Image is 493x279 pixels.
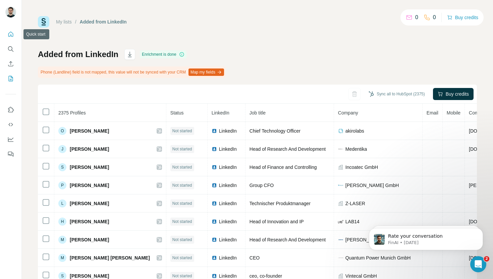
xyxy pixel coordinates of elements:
[58,127,66,135] div: O
[364,89,429,99] button: Sync all to HubSpot (2375)
[172,164,192,170] span: Not started
[5,28,16,40] button: Quick start
[58,181,66,189] div: P
[170,110,184,115] span: Status
[250,128,300,134] span: Chief Technology Officer
[70,200,109,207] span: [PERSON_NAME]
[58,254,66,262] div: M
[58,199,66,207] div: L
[338,110,358,115] span: Company
[58,236,66,244] div: M
[219,236,237,243] span: LinkedIn
[338,183,343,188] img: company-logo
[345,128,364,134] span: akirolabs
[427,110,438,115] span: Email
[140,50,186,58] div: Enrichment is done
[250,201,311,206] span: Technischer Produktmanager
[70,164,109,171] span: [PERSON_NAME]
[447,13,478,22] button: Buy credits
[172,273,192,279] span: Not started
[38,16,49,28] img: Surfe Logo
[415,13,418,21] p: 0
[338,128,343,134] img: company-logo
[70,236,109,243] span: [PERSON_NAME]
[250,255,260,261] span: CEO
[250,183,274,188] span: Group CFO
[212,146,217,152] img: LinkedIn logo
[212,273,217,279] img: LinkedIn logo
[345,146,367,152] span: Medentika
[172,200,192,206] span: Not started
[345,164,378,171] span: Incoatec GmbH
[75,18,76,25] li: /
[219,182,237,189] span: LinkedIn
[5,58,16,70] button: Enrich CSV
[212,219,217,224] img: LinkedIn logo
[338,219,343,224] img: company-logo
[212,110,229,115] span: LinkedIn
[38,66,225,78] div: Phone (Landline) field is not mapped, this value will not be synced with your CRM
[5,119,16,131] button: Use Surfe API
[433,13,436,21] p: 0
[212,201,217,206] img: LinkedIn logo
[172,128,192,134] span: Not started
[345,218,360,225] span: LAB14
[433,88,474,100] button: Buy credits
[172,219,192,225] span: Not started
[345,200,365,207] span: Z-LASER
[219,200,237,207] span: LinkedIn
[250,219,304,224] span: Head of Innovation and IP
[58,110,86,115] span: 2375 Profiles
[212,237,217,242] img: LinkedIn logo
[219,254,237,261] span: LinkedIn
[219,164,237,171] span: LinkedIn
[338,237,343,242] img: company-logo
[212,255,217,261] img: LinkedIn logo
[58,218,66,226] div: H
[250,237,326,242] span: Head of Research And Development
[219,128,237,134] span: LinkedIn
[172,237,192,243] span: Not started
[38,49,118,60] h1: Added from LinkedIn
[212,183,217,188] img: LinkedIn logo
[250,165,317,170] span: Head of Finance and Controlling
[5,133,16,145] button: Dashboard
[5,73,16,85] button: My lists
[56,19,72,25] a: My lists
[250,273,282,279] span: ceo, co-founder
[345,182,399,189] span: [PERSON_NAME] GmbH
[70,218,109,225] span: [PERSON_NAME]
[5,104,16,116] button: Use Surfe on LinkedIn
[338,255,343,261] img: company-logo
[80,18,127,25] div: Added from LinkedIn
[70,182,109,189] span: [PERSON_NAME]
[212,128,217,134] img: LinkedIn logo
[345,254,411,261] span: Quantum Power Munich GmbH
[172,255,192,261] span: Not started
[212,165,217,170] img: LinkedIn logo
[446,91,469,97] span: Buy credits
[70,146,109,152] span: [PERSON_NAME]
[58,163,66,171] div: S
[5,148,16,160] button: Feedback
[250,146,326,152] span: Head of Research And Development
[188,68,224,76] button: Map my fields
[70,254,150,261] span: [PERSON_NAME] [PERSON_NAME]
[5,43,16,55] button: Search
[58,145,66,153] div: J
[345,236,418,243] span: [PERSON_NAME] GmbH für Umwelt- und Energietechnik
[338,146,343,152] img: company-logo
[359,214,493,261] iframe: Intercom notifications message
[484,256,489,262] span: 2
[172,182,192,188] span: Not started
[70,128,109,134] span: [PERSON_NAME]
[219,146,237,152] span: LinkedIn
[5,7,16,17] img: Avatar
[447,110,460,115] span: Mobile
[470,256,486,272] iframe: Intercom live chat
[219,218,237,225] span: LinkedIn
